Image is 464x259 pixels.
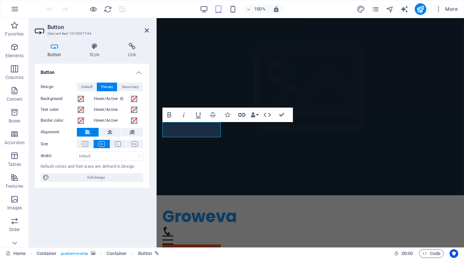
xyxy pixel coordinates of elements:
[357,5,365,13] button: design
[94,95,130,103] label: Hover/Active
[371,5,380,13] button: pages
[254,5,266,13] h6: 100%
[7,205,22,211] p: Images
[41,116,77,125] label: Border color
[77,43,115,58] h4: Style
[5,53,24,59] p: Elements
[59,249,88,258] span: . gradient-overlay
[41,83,77,91] label: Design
[81,83,92,91] span: Default
[435,5,458,13] span: More
[243,5,269,13] button: 100%
[275,108,289,122] button: Confirm (Ctrl+⏎)
[115,43,149,58] h4: Link
[94,105,130,114] label: Hover/Active
[6,249,26,258] a: Click to cancel selection. Double-click to open Pages
[41,164,143,170] div: Default colors and font sizes are defined in Design.
[89,5,98,13] button: Click here to leave preview mode and continue editing
[97,83,117,91] button: Primary
[91,251,95,255] i: This element contains a background
[191,108,205,122] button: Underline (Ctrl+U)
[419,249,444,258] button: Code
[155,251,159,255] i: This element is linked
[138,249,152,258] span: Click to select. Double-click to edit
[103,5,112,13] button: reload
[101,83,113,91] span: Primary
[94,116,130,125] label: Hover/Active
[206,108,220,122] button: Strikethrough
[162,108,176,122] button: Bold (Ctrl+B)
[220,108,234,122] button: Icons
[41,173,143,182] button: Edit design
[415,3,426,15] button: publish
[51,173,141,182] span: Edit design
[9,118,21,124] p: Boxes
[260,108,274,122] button: HTML
[37,249,57,258] span: Click to select. Double-click to edit
[117,83,143,91] button: Secondary
[400,5,409,13] i: AI Writer
[5,31,24,37] p: Favorites
[386,5,394,13] button: navigator
[235,108,249,122] button: Link
[407,251,408,256] span: :
[41,95,77,103] label: Background
[432,3,461,15] button: More
[4,140,25,146] p: Accordion
[422,249,440,258] span: Code
[386,5,394,13] i: Navigator
[41,140,77,149] label: Size
[47,30,134,37] h3: Element #ed-1019997144
[47,24,149,30] h2: Button
[8,162,21,167] p: Tables
[371,5,380,13] i: Pages (Ctrl+Alt+S)
[41,105,77,114] label: Text color
[7,96,22,102] p: Content
[5,75,24,80] p: Columns
[394,249,413,258] h6: Session time
[400,5,409,13] button: text_generator
[77,83,96,91] button: Default
[402,249,413,258] span: 00 00
[449,249,458,258] button: Usercentrics
[107,249,127,258] span: Click to select. Double-click to edit
[416,5,424,13] i: Publish
[104,5,112,13] i: Reload page
[35,43,77,58] h4: Button
[249,108,260,122] button: Data Bindings
[9,227,20,233] p: Slider
[177,108,191,122] button: Italic (Ctrl+I)
[357,5,365,13] i: Design (Ctrl+Alt+Y)
[35,64,149,77] h4: Button
[122,83,139,91] span: Secondary
[41,154,77,158] label: Width
[37,249,159,258] nav: breadcrumb
[6,183,23,189] p: Features
[41,128,77,137] label: Alignment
